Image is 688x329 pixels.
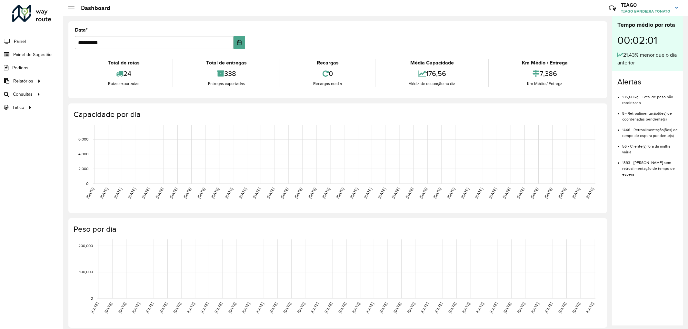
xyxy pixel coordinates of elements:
li: 5 - Retroalimentação(ões) de coordenadas pendente(s) [622,106,678,122]
text: [DATE] [183,187,192,199]
div: Recargas [282,59,373,67]
div: 338 [175,67,278,81]
text: [DATE] [419,187,428,199]
text: [DATE] [446,187,456,199]
text: 4,000 [78,152,88,156]
span: Painel de Sugestão [13,51,52,58]
text: [DATE] [131,302,141,314]
li: 1393 - [PERSON_NAME] sem retroalimentação de tempo de espera [622,155,678,177]
div: 176,56 [377,67,487,81]
text: [DATE] [379,302,388,314]
span: Pedidos [12,64,28,71]
text: [DATE] [433,187,442,199]
text: [DATE] [474,187,484,199]
text: [DATE] [377,187,386,199]
text: [DATE] [530,302,540,314]
text: [DATE] [393,302,402,314]
text: [DATE] [461,302,471,314]
text: [DATE] [434,302,443,314]
text: [DATE] [351,302,361,314]
text: [DATE] [365,302,374,314]
text: [DATE] [241,302,251,314]
div: Total de rotas [76,59,171,67]
text: [DATE] [585,302,594,314]
text: [DATE] [516,187,525,199]
li: 1446 - Retroalimentação(ões) de tempo de espera pendente(s) [622,122,678,139]
text: [DATE] [307,187,317,199]
text: 2,000 [78,167,88,171]
a: Contato Rápido [605,1,619,15]
text: [DATE] [543,187,553,199]
text: [DATE] [460,187,470,199]
span: Painel [14,38,26,45]
div: Entregas exportadas [175,81,278,87]
text: [DATE] [489,302,498,314]
div: Média de ocupação no dia [377,81,487,87]
text: [DATE] [155,187,164,199]
text: 100,000 [79,270,93,274]
div: 21,43% menor que o dia anterior [617,51,678,67]
span: Relatórios [13,78,33,84]
text: [DATE] [294,187,303,199]
div: 00:02:01 [617,29,678,51]
text: [DATE] [420,302,429,314]
text: [DATE] [99,187,109,199]
text: [DATE] [406,302,416,314]
text: [DATE] [159,302,168,314]
text: [DATE] [214,302,223,314]
text: [DATE] [280,187,289,199]
text: [DATE] [117,302,127,314]
text: [DATE] [90,302,99,314]
text: [DATE] [296,302,306,314]
text: [DATE] [141,187,150,199]
div: 0 [282,67,373,81]
label: Data [75,26,88,34]
text: [DATE] [516,302,526,314]
text: [DATE] [252,187,261,199]
text: [DATE] [310,302,319,314]
h4: Peso por dia [74,225,601,234]
text: [DATE] [238,187,247,199]
h2: Dashboard [75,5,110,12]
span: TIAGO BANDEIRA TONATO [621,8,670,14]
text: 0 [91,296,93,300]
button: Choose Date [234,36,245,49]
text: [DATE] [530,187,539,199]
text: [DATE] [269,302,278,314]
text: [DATE] [266,187,275,199]
text: [DATE] [113,187,123,199]
h4: Capacidade por dia [74,110,601,119]
div: Tempo médio por rota [617,21,678,29]
text: [DATE] [85,187,95,199]
text: [DATE] [283,302,292,314]
div: 24 [76,67,171,81]
text: [DATE] [169,187,178,199]
text: [DATE] [173,302,182,314]
text: [DATE] [475,302,484,314]
li: 185,60 kg - Total de peso não roteirizado [622,89,678,106]
div: Km Médio / Entrega [491,81,599,87]
text: [DATE] [503,302,512,314]
text: [DATE] [337,302,347,314]
text: 0 [86,181,88,186]
div: Recargas no dia [282,81,373,87]
h3: TIAGO [621,2,670,8]
text: [DATE] [405,187,414,199]
text: 200,000 [78,244,93,248]
text: [DATE] [210,187,220,199]
text: 6,000 [78,137,88,141]
text: [DATE] [572,302,581,314]
div: Km Médio / Entrega [491,59,599,67]
text: [DATE] [558,302,567,314]
li: 56 - Cliente(s) fora da malha viária [622,139,678,155]
text: [DATE] [544,302,553,314]
text: [DATE] [145,302,154,314]
text: [DATE] [571,187,581,199]
text: [DATE] [502,187,511,199]
text: [DATE] [224,187,234,199]
div: 7,386 [491,67,599,81]
text: [DATE] [255,302,264,314]
text: [DATE] [127,187,136,199]
text: [DATE] [200,302,209,314]
text: [DATE] [557,187,567,199]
